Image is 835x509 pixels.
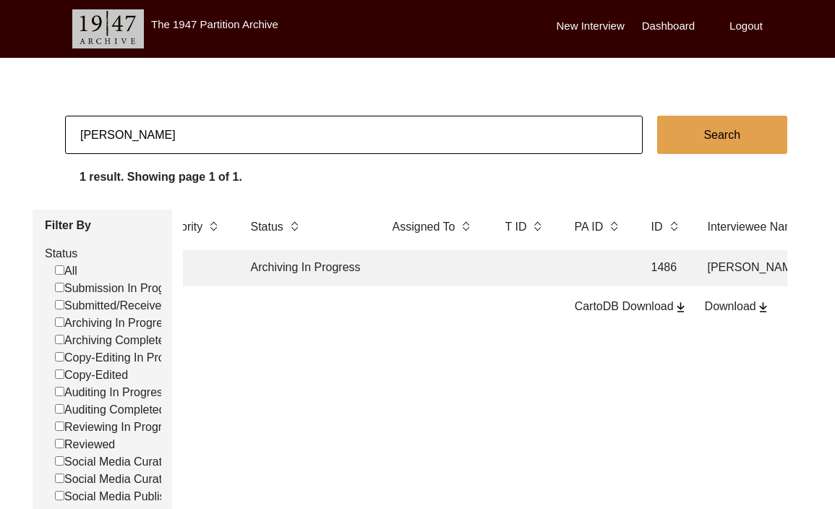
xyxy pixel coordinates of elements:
input: Search... [65,116,643,154]
label: Logout [729,18,763,35]
input: Archiving In Progress [55,317,64,327]
input: Archiving Completed [55,335,64,344]
img: sort-button.png [461,218,471,234]
img: download-button.png [674,301,688,314]
input: Reviewed [55,439,64,448]
td: Archiving In Progress [242,250,372,286]
img: sort-button.png [208,218,218,234]
label: Social Media Published [55,488,184,505]
input: All [55,265,64,275]
label: Auditing Completed [55,401,166,419]
img: download-button.png [756,301,770,314]
img: sort-button.png [669,218,679,234]
button: Search [657,116,787,154]
input: Social Media Curated [55,474,64,483]
input: Copy-Editing In Progress [55,352,64,362]
img: sort-button.png [609,218,619,234]
label: Auditing In Progress [55,384,168,401]
label: T ID [505,218,527,236]
label: Submission In Progress [55,280,187,297]
label: Copy-Edited [55,367,128,384]
img: header-logo.png [72,9,144,48]
input: Auditing Completed [55,404,64,414]
td: 1486 [643,250,688,286]
label: Interviewee Name [708,218,801,236]
label: Submitted/Received [55,297,168,315]
label: PA ID [575,218,604,236]
input: Reviewing In Progress [55,422,64,431]
div: Download [705,298,770,315]
label: 1 result. Showing page 1 of 1. [80,168,242,186]
img: sort-button.png [289,218,299,234]
label: All [55,262,77,280]
label: The 1947 Partition Archive [151,18,278,30]
input: Auditing In Progress [55,387,64,396]
label: New Interview [557,18,625,35]
input: Social Media Published [55,491,64,500]
label: Social Media Curated [55,471,175,488]
input: Social Media Curation In Progress [55,456,64,466]
label: Filter By [45,217,161,234]
input: Copy-Edited [55,369,64,379]
label: Reviewing In Progress [55,419,180,436]
label: Archiving In Progress [55,315,174,332]
label: Status [251,218,283,236]
input: Submitted/Received [55,300,64,309]
label: Copy-Editing In Progress [55,349,193,367]
label: Reviewed [55,436,115,453]
div: CartoDB Download [575,298,688,315]
label: Assigned To [393,218,455,236]
label: Dashboard [642,18,695,35]
label: Social Media Curation In Progress [55,453,240,471]
input: Submission In Progress [55,283,64,292]
label: ID [651,218,663,236]
label: Priority [167,218,203,236]
img: sort-button.png [532,218,542,234]
label: Archiving Completed [55,332,171,349]
label: Status [45,245,161,262]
